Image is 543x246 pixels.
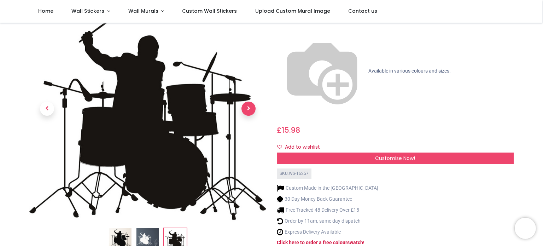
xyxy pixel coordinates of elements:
[128,7,158,15] span: Wall Murals
[347,240,363,245] a: swatch
[375,155,415,162] span: Customise Now!
[71,7,104,15] span: Wall Stickers
[255,7,330,15] span: Upload Custom Mural Image
[277,195,378,203] li: 30 Day Money Back Guarantee
[277,184,378,192] li: Custom Made in the [GEOGRAPHIC_DATA]
[241,102,256,116] span: Next
[277,228,378,236] li: Express Delivery Available
[277,144,282,149] i: Add to wishlist
[40,102,54,116] span: Previous
[277,141,326,153] button: Add to wishlistAdd to wishlist
[277,206,378,214] li: Free Tracked 48 Delivery Over £15
[515,218,536,239] iframe: Brevo live chat
[277,217,378,225] li: Order by 11am, same day dispatch
[231,31,266,186] a: Next
[182,7,237,15] span: Custom Wall Stickers
[282,125,300,135] span: 15.98
[368,68,451,74] span: Available in various colours and sizes.
[277,240,347,245] a: Click here to order a free colour
[348,7,377,15] span: Contact us
[277,26,367,116] img: color-wheel.png
[29,31,65,186] a: Previous
[277,168,311,179] div: SKU: WS-16257
[277,125,300,135] span: £
[363,240,364,245] a: !
[38,7,53,15] span: Home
